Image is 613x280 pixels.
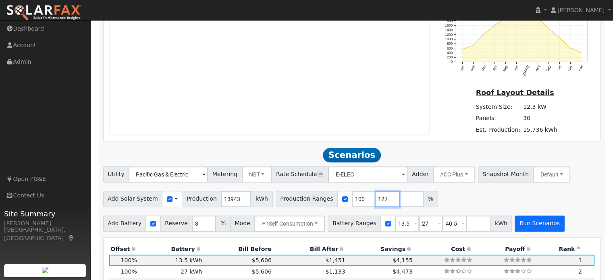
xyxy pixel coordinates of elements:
[492,65,498,71] text: Apr
[328,216,381,232] span: Battery Ranges
[522,65,530,77] text: [DATE]
[252,257,272,263] span: $5,606
[276,191,338,207] span: Production Ranges
[6,4,82,21] img: SolarFax
[423,191,438,207] span: %
[515,216,564,232] button: Run Scenarios
[522,113,559,124] td: 30
[103,166,129,183] span: Utility
[380,246,405,252] span: Savings
[103,216,146,232] span: Add Battery
[578,64,584,72] text: Dec
[447,51,453,55] text: 400
[103,191,163,207] span: Add Solar System
[325,257,345,263] span: $1,451
[557,64,563,71] text: Oct
[472,45,474,46] circle: onclick=""
[129,166,208,183] input: Select a Utility
[445,28,453,32] text: 1400
[490,216,512,232] span: kWh
[254,216,325,232] button: Self Consumption
[578,257,582,263] span: 1
[42,267,48,273] img: retrieve
[505,246,525,252] span: Payoff
[4,219,86,228] div: [PERSON_NAME]
[494,25,495,26] circle: onclick=""
[447,46,453,50] text: 600
[502,64,508,73] text: May
[522,102,559,113] td: 12.3 kW
[474,102,522,113] td: System Size:
[252,268,272,275] span: $5,606
[182,191,221,207] span: Production
[273,243,347,255] th: Bill After
[451,246,465,252] span: Cost
[271,166,328,183] span: Rate Schedule
[4,208,86,219] span: Site Summary
[474,124,522,135] td: Est. Production:
[407,166,433,183] span: Adder
[445,33,453,37] text: 1200
[533,166,570,183] button: Default
[109,243,139,255] th: Offset
[578,268,582,275] span: 2
[138,266,204,277] td: 27 kWh
[216,216,230,232] span: %
[478,166,534,183] span: Snapshot Month
[522,124,559,135] td: 15,736 kWh
[445,23,453,27] text: 1600
[470,64,476,72] text: Feb
[534,64,541,72] text: Aug
[433,166,475,183] button: ACC Plus
[393,268,412,275] span: $4,473
[447,55,453,59] text: 200
[325,268,345,275] span: $1,133
[474,113,522,124] td: Panels:
[461,49,463,50] circle: onclick=""
[445,19,453,23] text: 1800
[513,64,519,71] text: Jun
[4,226,86,243] div: [GEOGRAPHIC_DATA], [GEOGRAPHIC_DATA]
[121,268,137,275] span: 100%
[208,166,242,183] span: Metering
[459,64,465,71] text: Jan
[483,33,484,35] circle: onclick=""
[480,65,486,72] text: Mar
[580,52,582,53] circle: onclick=""
[251,191,272,207] span: kWh
[447,41,453,46] text: 800
[323,148,380,162] span: Scenarios
[548,28,549,29] circle: onclick=""
[138,243,204,255] th: Battery
[121,257,137,263] span: 100%
[451,60,453,64] text: 0
[445,37,453,41] text: 1000
[68,235,75,241] a: Map
[328,166,407,183] input: Select a Rate Schedule
[559,37,560,38] circle: onclick=""
[557,7,605,13] span: [PERSON_NAME]
[569,47,571,48] circle: onclick=""
[567,64,574,72] text: Nov
[138,255,204,266] td: 13.5 kWh
[242,166,272,183] button: NBT
[393,257,412,263] span: $4,155
[230,216,255,232] span: Mode
[160,216,193,232] span: Reserve
[559,246,575,252] span: Rank
[545,64,552,72] text: Sep
[204,243,273,255] th: Bill Before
